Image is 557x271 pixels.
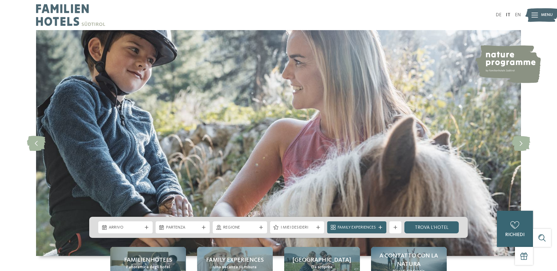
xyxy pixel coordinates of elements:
[223,225,257,231] span: Regione
[206,256,264,264] span: Family experiences
[496,13,501,17] a: DE
[166,225,199,231] span: Partenza
[497,211,533,247] a: richiedi
[126,264,170,270] span: Panoramica degli hotel
[506,13,510,17] a: IT
[281,225,314,231] span: I miei desideri
[36,30,521,256] img: Family hotel Alto Adige: the happy family places!
[475,45,541,83] img: nature programme by Familienhotels Südtirol
[311,264,333,270] span: Da scoprire
[293,256,351,264] span: [GEOGRAPHIC_DATA]
[404,221,459,233] a: trova l’hotel
[515,13,521,17] a: EN
[505,232,525,237] span: richiedi
[377,252,441,269] span: A contatto con la natura
[109,225,142,231] span: Arrivo
[338,225,376,231] span: Family Experiences
[213,264,257,270] span: Una vacanza su misura
[124,256,172,264] span: Familienhotels
[541,12,553,18] span: Menu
